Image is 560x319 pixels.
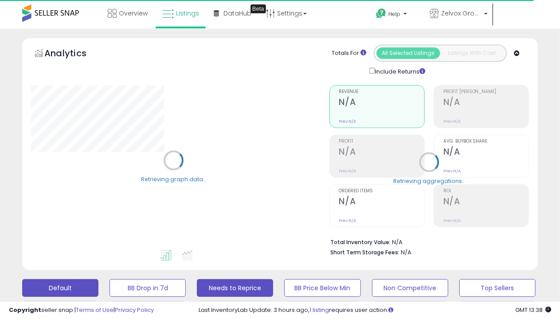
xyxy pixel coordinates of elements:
button: All Selected Listings [376,47,440,59]
i: Get Help [376,8,387,19]
a: Help [369,1,422,29]
div: Retrieving graph data.. [141,175,206,183]
a: Privacy Policy [115,306,154,314]
button: Non Competitive [372,279,448,297]
button: Listings With Cost [440,47,504,59]
span: Zelvox Group LLC [442,9,482,18]
span: Overview [119,9,148,18]
span: 2025-09-8 13:38 GMT [515,306,551,314]
a: 1 listing [309,306,329,314]
strong: Copyright [9,306,41,314]
span: DataHub [223,9,251,18]
a: Terms of Use [76,306,114,314]
div: seller snap | | [9,306,154,315]
div: Tooltip anchor [251,4,266,13]
div: Totals For [332,49,366,58]
button: Default [22,279,98,297]
button: BB Drop in 7d [110,279,186,297]
button: BB Price Below Min [284,279,360,297]
div: Last InventoryLab Update: 3 hours ago, requires user action. [199,306,551,315]
div: Retrieving aggregations.. [393,177,465,185]
div: Include Returns [363,66,436,76]
button: Needs to Reprice [197,279,273,297]
h5: Analytics [44,47,104,62]
button: Top Sellers [459,279,536,297]
span: Listings [176,9,199,18]
span: Help [389,10,401,18]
